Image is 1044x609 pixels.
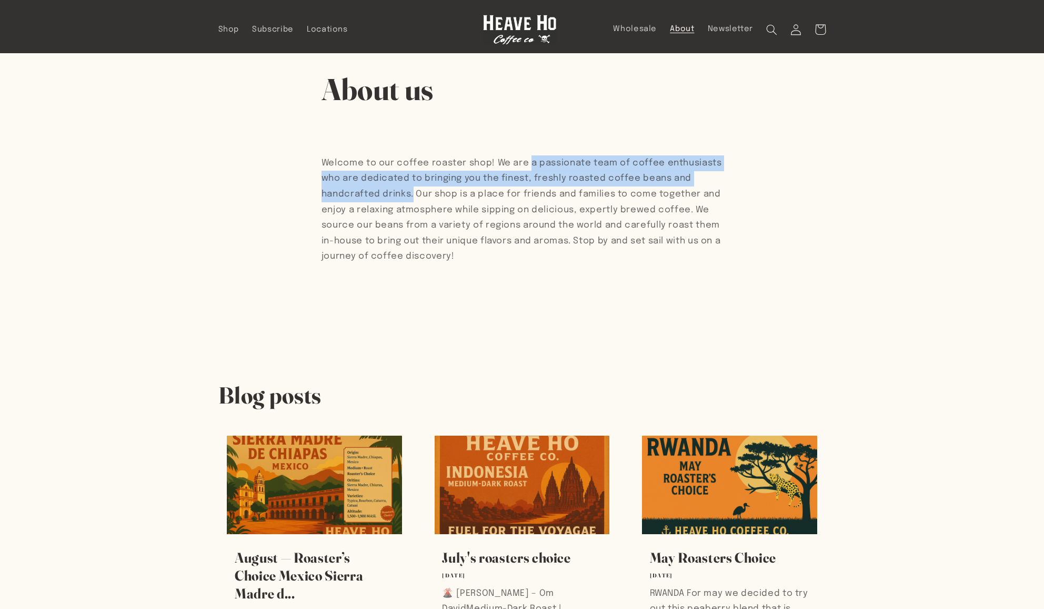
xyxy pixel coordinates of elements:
[664,17,701,41] a: About
[218,25,239,35] span: Shop
[613,24,657,34] span: Wholesale
[650,549,809,567] a: May Roasters Choice
[322,70,722,109] h1: About us
[670,24,694,34] span: About
[235,549,394,603] a: August — Roaster’s Choice Mexico Sierra Madre d...
[483,15,557,45] img: Heave Ho Coffee Co
[218,380,322,410] h2: Blog posts
[300,18,354,41] a: Locations
[701,17,760,41] a: Newsletter
[442,549,601,567] a: July's roasters choice
[760,17,784,42] summary: Search
[322,155,722,264] p: Welcome to our coffee roaster shop! We are a passionate team of coffee enthusiasts who are dedica...
[246,18,300,41] a: Subscribe
[212,18,246,41] a: Shop
[252,25,294,35] span: Subscribe
[607,17,664,41] a: Wholesale
[307,25,348,35] span: Locations
[708,24,753,34] span: Newsletter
